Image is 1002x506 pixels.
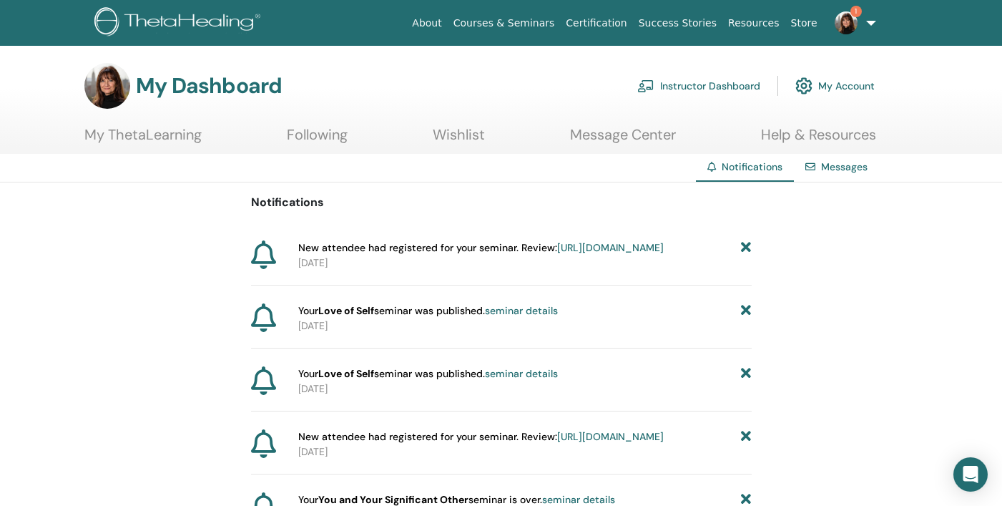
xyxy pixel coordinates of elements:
[298,429,664,444] span: New attendee had registered for your seminar. Review:
[84,63,130,109] img: default.jpg
[821,160,868,173] a: Messages
[448,10,561,37] a: Courses & Seminars
[298,256,752,271] p: [DATE]
[785,10,823,37] a: Store
[633,10,722,37] a: Success Stories
[835,11,858,34] img: default.jpg
[953,457,988,492] div: Open Intercom Messenger
[637,70,760,102] a: Instructor Dashboard
[850,6,862,17] span: 1
[433,126,485,154] a: Wishlist
[318,493,468,506] strong: You and Your Significant Other
[298,240,664,256] span: New attendee had registered for your seminar. Review:
[94,7,265,39] img: logo.png
[318,304,374,317] strong: Love of Self
[722,160,782,173] span: Notifications
[406,10,447,37] a: About
[761,126,876,154] a: Help & Resources
[722,10,785,37] a: Resources
[287,126,348,154] a: Following
[298,381,752,396] p: [DATE]
[318,367,374,380] strong: Love of Self
[570,126,676,154] a: Message Center
[485,367,558,380] a: seminar details
[136,73,282,99] h3: My Dashboard
[251,194,752,211] p: Notifications
[560,10,632,37] a: Certification
[795,70,875,102] a: My Account
[557,241,664,254] a: [URL][DOMAIN_NAME]
[298,366,558,381] span: Your seminar was published.
[637,79,654,92] img: chalkboard-teacher.svg
[298,444,752,459] p: [DATE]
[485,304,558,317] a: seminar details
[795,74,812,98] img: cog.svg
[298,318,752,334] p: [DATE]
[298,303,558,318] span: Your seminar was published.
[84,126,202,154] a: My ThetaLearning
[557,430,664,443] a: [URL][DOMAIN_NAME]
[542,493,615,506] a: seminar details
